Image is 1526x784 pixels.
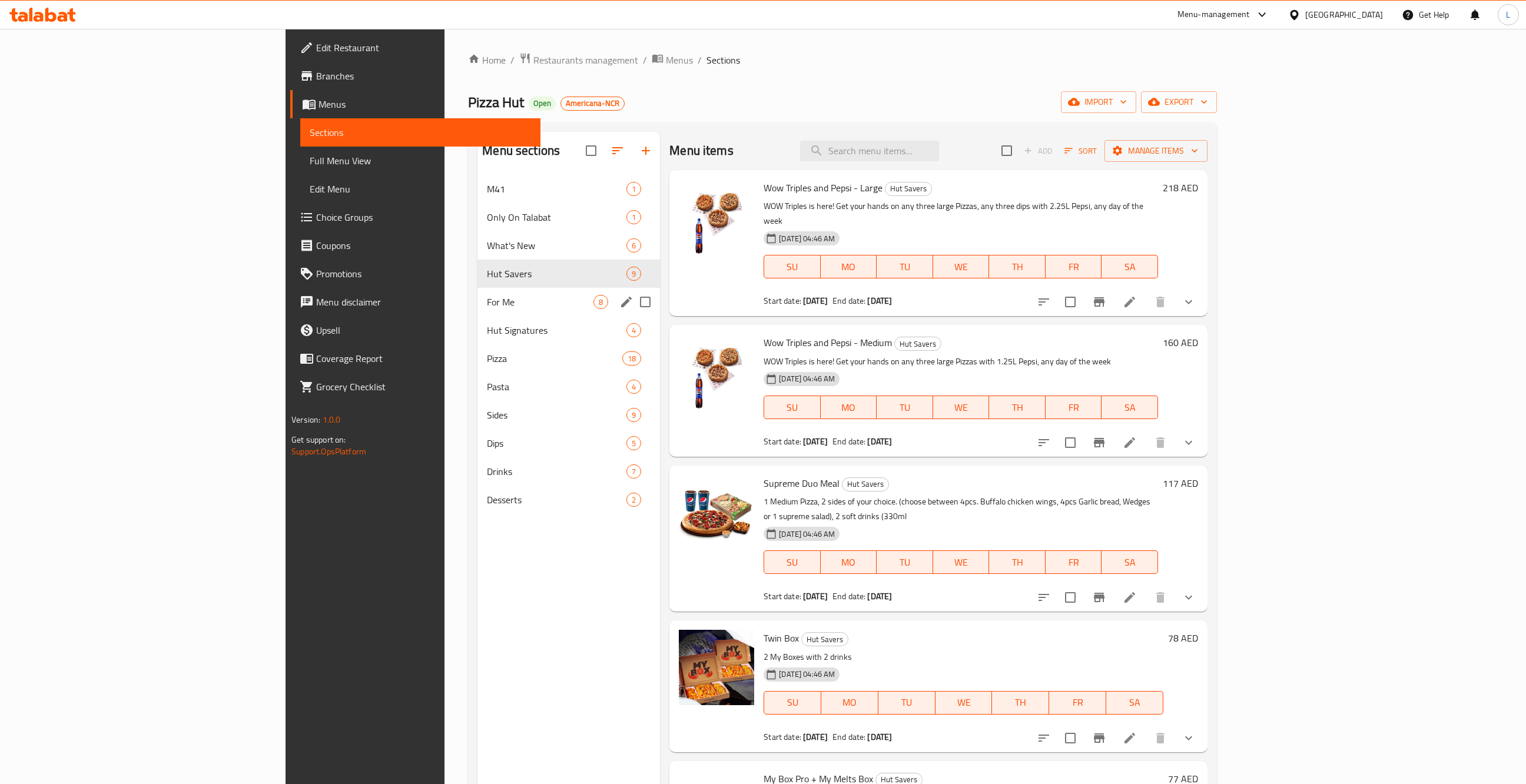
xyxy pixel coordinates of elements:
[1019,142,1057,160] span: Add item
[764,434,801,449] span: Start date:
[594,297,608,308] span: 8
[310,125,531,139] span: Sections
[1102,396,1158,419] button: SA
[487,493,626,507] span: Desserts
[1146,724,1175,752] button: delete
[802,633,848,646] span: Hut Savers
[764,474,840,492] span: Supreme Duo Meal
[832,729,865,745] span: End date:
[626,380,641,394] div: items
[290,203,540,231] a: Choice Groups
[867,434,892,449] b: [DATE]
[1054,694,1102,711] span: FR
[316,69,531,83] span: Branches
[643,53,647,67] li: /
[666,53,693,67] span: Menus
[940,694,988,711] span: WE
[883,694,931,711] span: TU
[310,154,531,168] span: Full Menu View
[1163,475,1198,491] h6: 117 AED
[627,325,641,336] span: 4
[821,255,877,278] button: MO
[487,267,626,281] span: Hut Savers
[487,182,626,196] div: M41
[825,399,873,416] span: MO
[652,52,693,68] a: Menus
[477,457,660,486] div: Drinks7
[994,258,1041,275] span: TH
[832,434,865,449] span: End date:
[1175,288,1203,316] button: show more
[1182,295,1196,309] svg: Show Choices
[877,396,933,419] button: TU
[933,255,990,278] button: WE
[477,373,660,401] div: Pasta4
[627,212,641,223] span: 1
[477,316,660,344] div: Hut Signatures4
[764,354,1158,369] p: WOW Triples is here! Get your hands on any three large Pizzas with 1.25L Pepsi, any day of the week
[290,231,540,260] a: Coupons
[1102,550,1158,574] button: SA
[477,401,660,429] div: Sides9
[291,412,320,427] span: Version:
[300,118,540,147] a: Sections
[764,629,799,647] span: Twin Box
[881,399,928,416] span: TU
[487,210,626,224] span: Only On Talabat
[487,351,622,366] span: Pizza
[310,182,531,196] span: Edit Menu
[1146,428,1175,457] button: delete
[290,288,540,316] a: Menu disclaimer
[1146,583,1175,612] button: delete
[319,97,531,111] span: Menus
[769,399,815,416] span: SU
[626,493,641,507] div: items
[579,138,603,163] span: Select all sections
[774,529,840,540] span: [DATE] 04:46 AM
[519,52,638,68] a: Restaurants management
[774,669,840,680] span: [DATE] 04:46 AM
[764,293,801,308] span: Start date:
[877,550,933,574] button: TU
[825,554,873,571] span: MO
[291,432,346,447] span: Get support on:
[627,268,641,280] span: 9
[1141,91,1217,113] button: export
[821,550,877,574] button: MO
[821,691,878,715] button: MO
[1123,731,1137,745] a: Edit menu item
[487,238,626,253] span: What's New
[487,436,626,450] div: Dips
[1506,8,1510,21] span: L
[885,182,931,195] span: Hut Savers
[290,90,540,118] a: Menus
[679,180,754,255] img: Wow Triples and Pepsi - Large
[290,373,540,401] a: Grocery Checklist
[1123,436,1137,450] a: Edit menu item
[477,170,660,519] nav: Menu sections
[669,142,734,160] h2: Menu items
[803,293,828,308] b: [DATE]
[1030,428,1058,457] button: sort-choices
[1106,554,1153,571] span: SA
[290,316,540,344] a: Upsell
[821,396,877,419] button: MO
[769,554,815,571] span: SU
[626,238,641,253] div: items
[1030,583,1058,612] button: sort-choices
[1030,288,1058,316] button: sort-choices
[1123,590,1137,604] a: Edit menu item
[1050,258,1097,275] span: FR
[316,41,531,55] span: Edit Restaurant
[487,408,626,422] span: Sides
[290,260,540,288] a: Promotions
[769,258,815,275] span: SU
[627,381,641,393] span: 4
[627,466,641,477] span: 7
[994,554,1041,571] span: TH
[1163,180,1198,196] h6: 218 AED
